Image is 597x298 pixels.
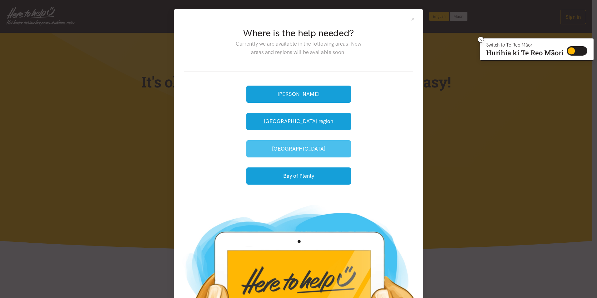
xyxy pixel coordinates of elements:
button: [PERSON_NAME] [246,86,351,103]
p: Currently we are available in the following areas. New areas and regions will be available soon. [231,40,366,57]
p: Hurihia ki Te Reo Māori [486,50,564,56]
button: Bay of Plenty [246,167,351,185]
button: [GEOGRAPHIC_DATA] [246,140,351,157]
h2: Where is the help needed? [231,27,366,40]
button: Close [410,17,416,22]
button: [GEOGRAPHIC_DATA] region [246,113,351,130]
p: Switch to Te Reo Māori [486,43,564,47]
